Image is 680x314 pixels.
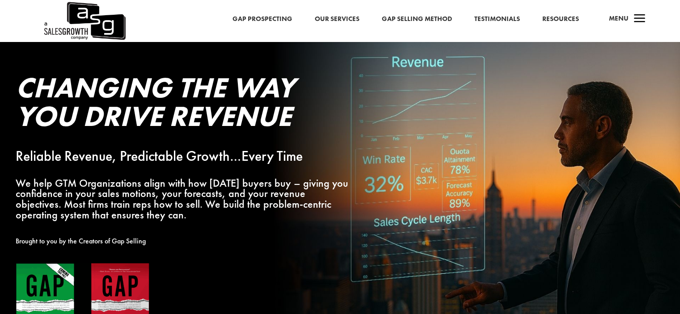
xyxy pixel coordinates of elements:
[16,178,351,220] p: We help GTM Organizations align with how [DATE] buyers buy – giving you confidence in your sales ...
[232,13,292,25] a: Gap Prospecting
[382,13,452,25] a: Gap Selling Method
[315,13,359,25] a: Our Services
[631,10,649,28] span: a
[474,13,520,25] a: Testimonials
[16,236,351,247] p: Brought to you by the Creators of Gap Selling
[609,14,629,23] span: Menu
[16,73,351,135] h2: Changing the Way You Drive Revenue
[16,151,351,162] p: Reliable Revenue, Predictable Growth…Every Time
[542,13,579,25] a: Resources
